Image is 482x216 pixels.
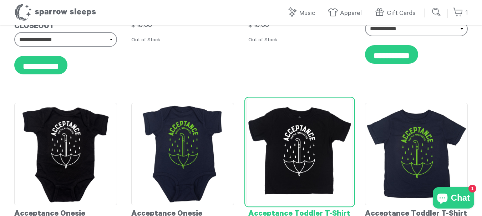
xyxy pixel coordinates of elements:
strong: $ 10.00 [131,22,152,28]
input: Submit [430,5,444,19]
h1: Sparrow Sleeps [14,4,96,21]
inbox-online-store-chat: Shopify online store chat [431,187,476,210]
a: 1 [453,5,468,21]
img: AcceptanceToddlerSeahawks_grande.jpg [365,103,468,205]
div: Out of Stock [248,37,351,44]
a: Gift Cards [374,6,419,21]
img: AcceptanceToddler_grande.jpg [246,99,353,205]
img: AcceptanceOnesie_grande.jpg [14,103,117,205]
div: Out of Stock [131,37,234,44]
a: Apparel [328,6,365,21]
a: Music [287,6,319,21]
strong: $ 10.00 [248,22,269,28]
img: AcceptanceOnesieSeahawks_grande.jpg [131,103,234,205]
